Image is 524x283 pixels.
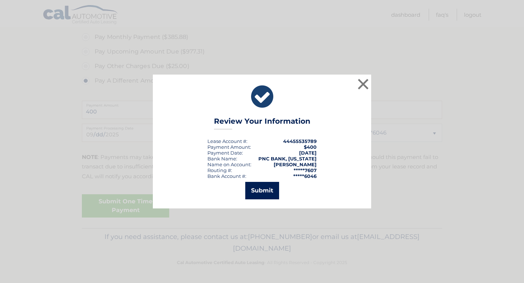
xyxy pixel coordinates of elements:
div: : [207,150,243,156]
span: Payment Date [207,150,242,156]
strong: 44455535789 [283,138,317,144]
h3: Review Your Information [214,117,310,129]
strong: PNC BANK, [US_STATE] [258,156,317,162]
div: Payment Amount: [207,144,251,150]
div: Lease Account #: [207,138,247,144]
button: × [356,77,370,91]
div: Routing #: [207,167,232,173]
div: Name on Account: [207,162,251,167]
div: Bank Account #: [207,173,246,179]
span: $400 [304,144,317,150]
div: Bank Name: [207,156,237,162]
strong: [PERSON_NAME] [274,162,317,167]
button: Submit [245,182,279,199]
span: [DATE] [299,150,317,156]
